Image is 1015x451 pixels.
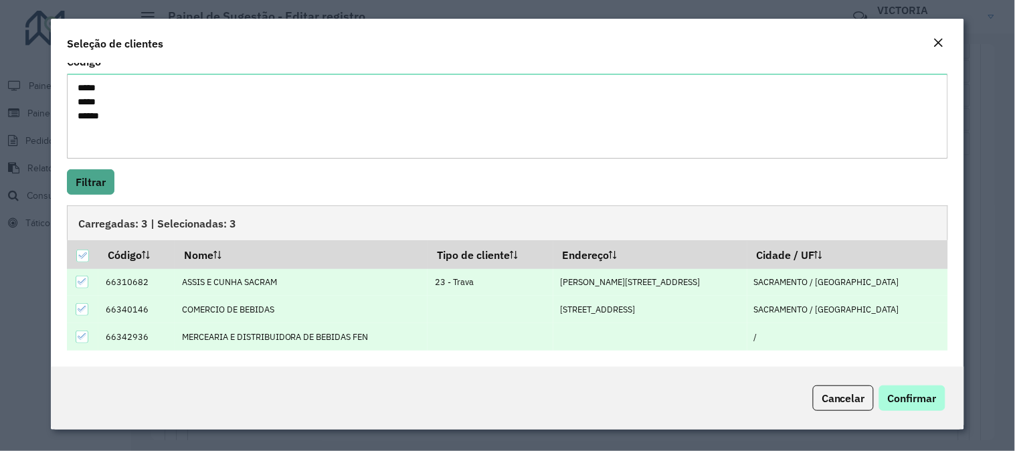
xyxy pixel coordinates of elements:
[175,269,428,296] td: ASSIS E CUNHA SACRAM
[747,323,948,351] td: /
[747,240,948,268] th: Cidade / UF
[98,323,175,351] td: 66342936
[98,296,175,323] td: 66340146
[175,240,428,268] th: Nome
[67,169,114,195] button: Filtrar
[822,391,865,405] span: Cancelar
[813,385,874,411] button: Cancelar
[98,269,175,296] td: 66310682
[888,391,937,405] span: Confirmar
[747,296,948,323] td: SACRAMENTO / [GEOGRAPHIC_DATA]
[175,323,428,351] td: MERCEARIA E DISTRIBUIDORA DE BEBIDAS FEN
[747,269,948,296] td: SACRAMENTO / [GEOGRAPHIC_DATA]
[428,269,553,296] td: 23 - Trava
[67,35,163,52] h4: Seleção de clientes
[929,35,948,52] button: Close
[933,37,944,48] em: Fechar
[67,205,948,240] div: Carregadas: 3 | Selecionadas: 3
[553,296,747,323] td: [STREET_ADDRESS]
[553,269,747,296] td: [PERSON_NAME][STREET_ADDRESS]
[428,240,553,268] th: Tipo de cliente
[98,240,175,268] th: Código
[175,296,428,323] td: COMERCIO DE BEBIDAS
[553,240,747,268] th: Endereço
[879,385,945,411] button: Confirmar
